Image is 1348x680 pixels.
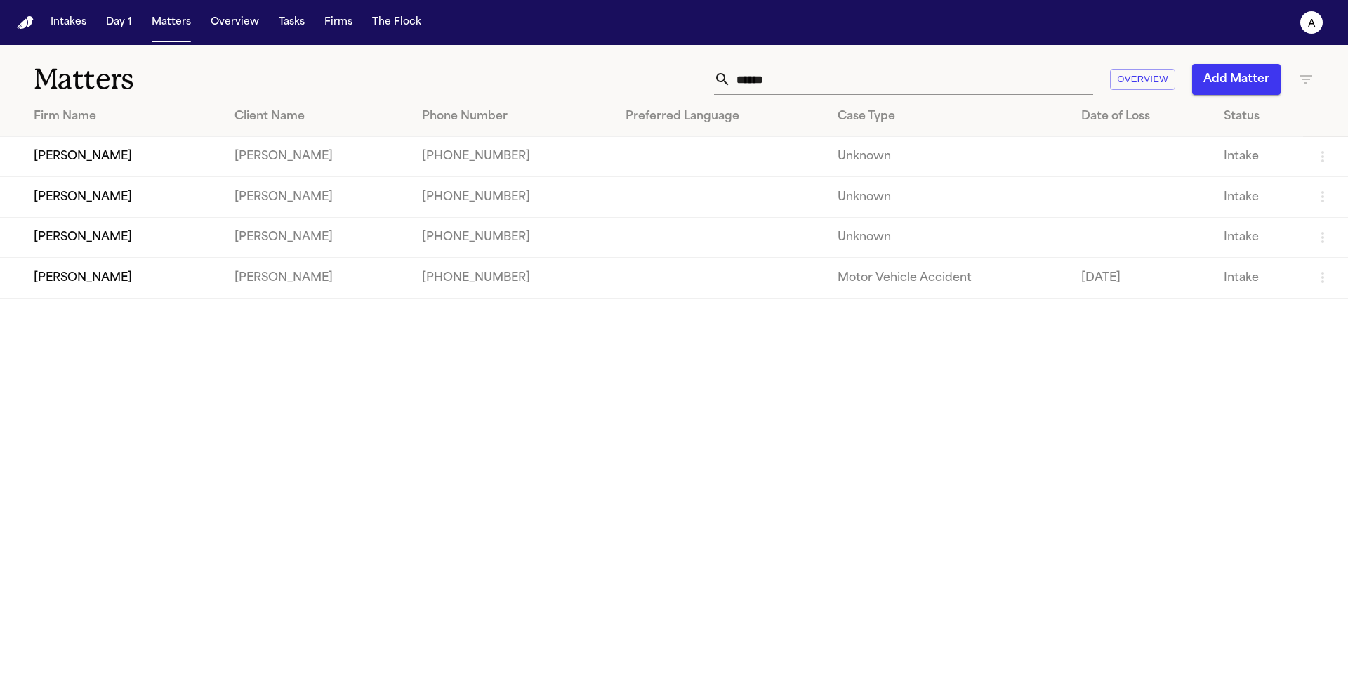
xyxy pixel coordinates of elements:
td: [PHONE_NUMBER] [411,217,614,257]
div: Status [1224,108,1292,125]
button: Add Matter [1192,64,1281,95]
button: Firms [319,10,358,35]
td: Unknown [826,217,1070,257]
a: Home [17,16,34,30]
td: [PHONE_NUMBER] [411,177,614,217]
div: Case Type [838,108,1059,125]
td: [PHONE_NUMBER] [411,137,614,177]
button: Day 1 [100,10,138,35]
td: [PERSON_NAME] [223,177,411,217]
td: Unknown [826,137,1070,177]
td: Intake [1212,217,1303,257]
td: Intake [1212,258,1303,298]
button: Overview [205,10,265,35]
td: [PERSON_NAME] [223,137,411,177]
td: Intake [1212,137,1303,177]
td: [PERSON_NAME] [223,258,411,298]
div: Client Name [234,108,400,125]
img: Finch Logo [17,16,34,30]
button: Overview [1110,69,1175,91]
div: Date of Loss [1081,108,1201,125]
button: Tasks [273,10,310,35]
div: Preferred Language [626,108,815,125]
button: Matters [146,10,197,35]
td: Intake [1212,177,1303,217]
td: Unknown [826,177,1070,217]
td: [DATE] [1070,258,1212,298]
div: Phone Number [422,108,603,125]
td: [PERSON_NAME] [223,217,411,257]
div: Firm Name [34,108,212,125]
button: The Flock [366,10,427,35]
td: Motor Vehicle Accident [826,258,1070,298]
td: [PHONE_NUMBER] [411,258,614,298]
h1: Matters [34,62,407,97]
button: Intakes [45,10,92,35]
